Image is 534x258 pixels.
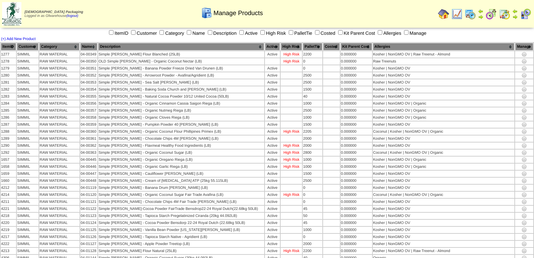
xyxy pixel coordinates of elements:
td: Simple [PERSON_NAME] - Cream of [MEDICAL_DATA] ATP (25kg 55.115LB) [98,178,264,184]
td: 04-00362 [80,143,97,149]
td: Simple [PERSON_NAME] - Baking Soda Church and [PERSON_NAME] (LB) [98,86,264,93]
td: 2800 [303,150,322,156]
td: 0.000000 [341,164,372,170]
input: Name [187,30,191,35]
td: 1000 [303,157,322,163]
input: Description [208,30,212,35]
img: settings.gif [521,234,527,240]
td: SIMMIL [17,72,39,79]
td: Kosher | NonGMO OV [373,135,515,142]
td: RAW MATERIAL [39,157,80,163]
td: SIMMIL [17,121,39,128]
div: Active [265,207,280,211]
td: 0 [303,199,322,205]
td: Kosher | NonGMO OV [373,143,515,149]
div: High Risk [281,52,302,57]
img: settings.gif [521,101,527,106]
td: 04-00357 [80,107,97,114]
img: settings.gif [521,199,527,205]
td: 0.000000 [341,135,372,142]
img: settings.gif [521,185,527,191]
td: 40 [303,93,322,100]
img: calendarinout.gif [499,8,510,20]
td: RAW MATERIAL [39,58,80,65]
img: settings.gif [521,108,527,113]
td: 1000 [303,164,322,170]
img: settings.gif [521,227,527,233]
div: High Risk [281,158,302,162]
label: Active [238,31,258,36]
td: RAW MATERIAL [39,65,80,72]
img: settings.gif [521,248,527,254]
th: Kit Parent Cost [341,43,372,51]
input: ItemID [109,30,114,35]
img: settings.gif [521,73,527,78]
td: SIMMIL [17,135,39,142]
td: 1292 [1,150,16,156]
td: RAW MATERIAL [39,100,80,107]
img: arrowright.gif [512,14,518,20]
td: 0.000000 [341,79,372,86]
input: Costed [315,30,320,35]
td: 4218 [1,213,16,219]
td: 1283 [1,93,16,100]
label: Manage [403,31,426,36]
td: 0.000000 [341,100,372,107]
td: 1277 [1,51,16,58]
td: 4221 [1,206,16,212]
td: 1278 [1,58,16,65]
td: 0.000000 [341,157,372,163]
a: (logout) [67,14,78,18]
td: SIMMIL [17,192,39,198]
img: settings.gif [521,192,527,198]
img: settings.gif [521,241,527,247]
th: High Risk [281,43,302,51]
img: settings.gif [521,115,527,120]
img: settings.gif [521,94,527,99]
img: cabinet.gif [201,7,212,19]
td: 1289 [1,135,16,142]
img: settings.gif [521,157,527,163]
td: 04-00445 [80,157,97,163]
img: settings.gif [521,171,527,177]
img: settings.gif [521,213,527,219]
td: 04-00359 [80,121,97,128]
td: Coconut | Kosher | NonGMO OV | Organic [373,128,515,135]
div: Active [265,186,280,190]
div: Active [265,165,280,169]
td: Simple [PERSON_NAME] Flour Blanched (25LB) [98,51,264,58]
td: Kosher | NonGMO OV [373,93,515,100]
td: 1279 [1,65,16,72]
td: 04-00351 [80,65,97,72]
td: OLD Simple [PERSON_NAME] - Organic Coconut Nectar (LB) [98,58,264,65]
td: Simple [PERSON_NAME] - Pumpkin Powder 40 [PERSON_NAME] (LB) [98,121,264,128]
th: ItemID [1,43,16,51]
input: Manage [404,30,409,35]
img: arrowleft.gif [478,8,484,14]
td: 1281 [1,79,16,86]
td: 0.000000 [341,65,372,72]
div: Active [265,52,280,57]
td: 04-00355 [80,93,97,100]
td: 0.000000 [341,51,372,58]
td: SIMMIL [17,199,39,205]
td: 0.000000 [341,171,372,177]
label: Allergies [376,31,401,36]
div: High Risk [281,193,302,197]
td: Kosher | NonGMO OV [373,185,515,191]
td: 04-01123 [80,213,97,219]
img: settings.gif [521,66,527,71]
td: 4212 [1,185,16,191]
td: 1285 [1,107,16,114]
td: 0.000000 [341,185,372,191]
td: Simple [PERSON_NAME]-Cocoa Powder FairTrade Bensdrop22-24 Royal Dutch(22.68kg 50LB) [98,206,264,212]
div: Active [265,94,280,99]
td: 1659 [1,171,16,177]
td: Simple [PERSON_NAME] - Organic Coconut Sugar Fair Trade Avafina (LB) [98,192,264,198]
td: 0.000000 [341,121,372,128]
td: 04-01122 [80,206,97,212]
td: Simple [PERSON_NAME] - Chocolate Chips 4M Fair Trade [PERSON_NAME] (LB) [98,199,264,205]
td: Coconut | Kosher | NonGMO OV | Organic [373,150,515,156]
td: SIMMIL [17,143,39,149]
td: RAW MATERIAL [39,121,80,128]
